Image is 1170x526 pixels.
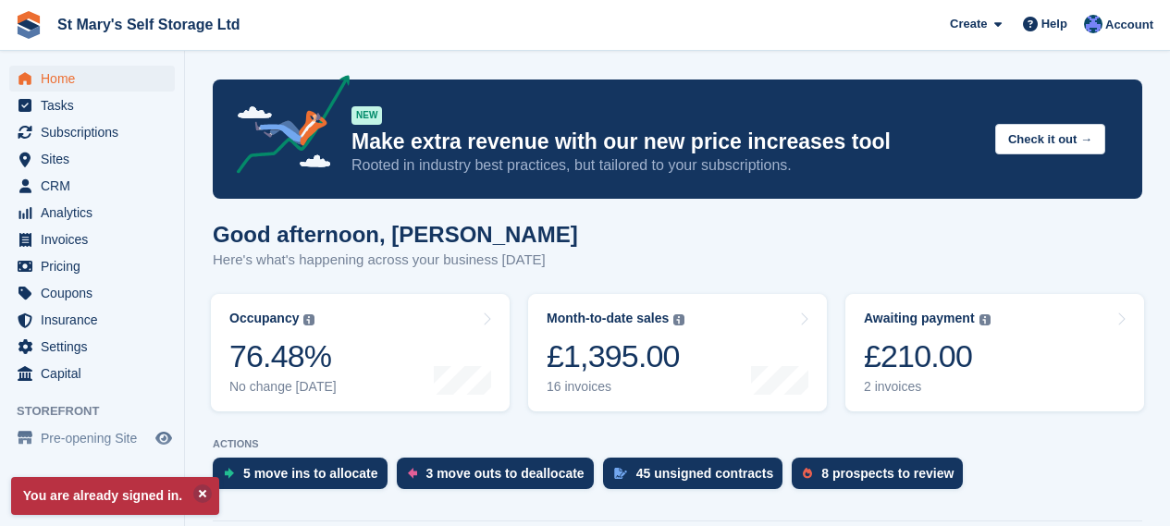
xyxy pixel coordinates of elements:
a: 45 unsigned contracts [603,458,793,498]
a: 8 prospects to review [792,458,972,498]
span: Invoices [41,226,152,252]
span: Pricing [41,253,152,279]
a: menu [9,119,175,145]
a: Occupancy 76.48% No change [DATE] [211,294,510,411]
a: Preview store [153,427,175,449]
img: prospect-51fa495bee0391a8d652442698ab0144808aea92771e9ea1ae160a38d050c398.svg [803,468,812,479]
img: move_ins_to_allocate_icon-fdf77a2bb77ea45bf5b3d319d69a93e2d87916cf1d5bf7949dd705db3b84f3ca.svg [224,468,234,479]
div: Occupancy [229,311,299,326]
div: 3 move outs to deallocate [426,466,585,481]
span: Tasks [41,92,152,118]
a: menu [9,307,175,333]
span: Settings [41,334,152,360]
span: Coupons [41,280,152,306]
a: Awaiting payment £210.00 2 invoices [845,294,1144,411]
div: 8 prospects to review [821,466,954,481]
p: ACTIONS [213,438,1142,450]
div: No change [DATE] [229,379,337,395]
span: Account [1105,16,1153,34]
img: icon-info-grey-7440780725fd019a000dd9b08b2336e03edf1995a4989e88bcd33f0948082b44.svg [303,314,314,325]
span: Sites [41,146,152,172]
div: Month-to-date sales [547,311,669,326]
a: menu [9,92,175,118]
span: Storefront [17,402,184,421]
p: Rooted in industry best practices, but tailored to your subscriptions. [351,155,980,176]
h1: Good afternoon, [PERSON_NAME] [213,222,578,247]
span: Insurance [41,307,152,333]
img: price-adjustments-announcement-icon-8257ccfd72463d97f412b2fc003d46551f7dbcb40ab6d574587a9cd5c0d94... [221,75,351,180]
p: Make extra revenue with our new price increases tool [351,128,980,155]
p: Here's what's happening across your business [DATE] [213,250,578,271]
img: stora-icon-8386f47178a22dfd0bd8f6a31ec36ba5ce8667c1dd55bd0f319d3a0aa187defe.svg [15,11,43,39]
div: £210.00 [864,337,991,375]
a: menu [9,334,175,360]
div: £1,395.00 [547,337,684,375]
a: 3 move outs to deallocate [397,458,603,498]
div: 16 invoices [547,379,684,395]
div: 76.48% [229,337,337,375]
span: Capital [41,361,152,386]
span: Help [1041,15,1067,33]
a: menu [9,66,175,92]
img: icon-info-grey-7440780725fd019a000dd9b08b2336e03edf1995a4989e88bcd33f0948082b44.svg [673,314,684,325]
div: 45 unsigned contracts [636,466,774,481]
a: Month-to-date sales £1,395.00 16 invoices [528,294,827,411]
span: Subscriptions [41,119,152,145]
span: Create [950,15,987,33]
div: NEW [351,106,382,125]
a: menu [9,253,175,279]
span: Pre-opening Site [41,425,152,451]
div: 2 invoices [864,379,991,395]
a: menu [9,425,175,451]
img: move_outs_to_deallocate_icon-f764333ba52eb49d3ac5e1228854f67142a1ed5810a6f6cc68b1a99e826820c5.svg [408,468,417,479]
a: menu [9,173,175,199]
img: contract_signature_icon-13c848040528278c33f63329250d36e43548de30e8caae1d1a13099fd9432cc5.svg [614,468,627,479]
span: CRM [41,173,152,199]
a: menu [9,226,175,252]
img: icon-info-grey-7440780725fd019a000dd9b08b2336e03edf1995a4989e88bcd33f0948082b44.svg [979,314,991,325]
a: menu [9,200,175,226]
button: Check it out → [995,124,1105,154]
p: You are already signed in. [11,477,219,515]
a: St Mary's Self Storage Ltd [50,9,248,40]
div: 5 move ins to allocate [243,466,378,481]
div: Awaiting payment [864,311,975,326]
a: menu [9,146,175,172]
a: 5 move ins to allocate [213,458,397,498]
img: Matthew Keenan [1084,15,1102,33]
span: Home [41,66,152,92]
span: Analytics [41,200,152,226]
a: menu [9,361,175,386]
a: menu [9,280,175,306]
